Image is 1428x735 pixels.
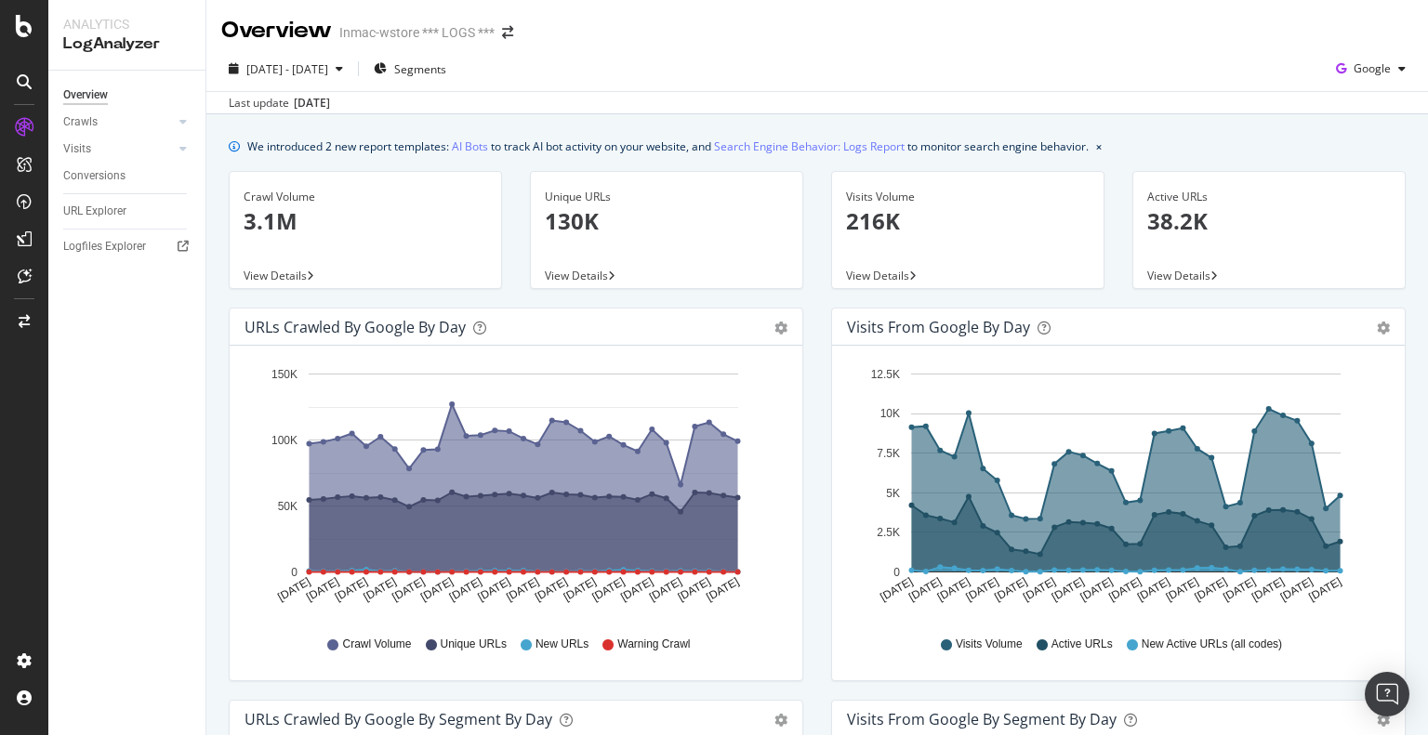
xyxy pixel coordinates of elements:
text: [DATE] [504,575,541,604]
text: 10K [880,408,900,421]
text: [DATE] [1278,575,1316,604]
span: New URLs [535,637,588,652]
div: [DATE] [294,95,330,112]
span: New Active URLs (all codes) [1142,637,1282,652]
text: 12.5K [871,368,900,381]
text: 2.5K [877,526,900,539]
div: Open Intercom Messenger [1365,672,1409,716]
p: 130K [545,205,788,237]
a: Logfiles Explorer [63,237,192,256]
text: [DATE] [647,575,684,604]
svg: A chart. [847,361,1383,619]
div: Logfiles Explorer [63,237,146,256]
div: info banner [229,137,1406,156]
div: Active URLs [1147,189,1391,205]
div: Overview [221,15,332,46]
text: [DATE] [1249,575,1287,604]
span: Crawl Volume [342,637,411,652]
div: Unique URLs [545,189,788,205]
text: [DATE] [333,575,370,604]
text: [DATE] [304,575,341,604]
p: 216K [846,205,1090,237]
text: 5K [886,487,900,500]
div: Analytics [63,15,191,33]
div: We introduced 2 new report templates: to track AI bot activity on your website, and to monitor se... [247,137,1089,156]
a: URL Explorer [63,202,192,221]
text: 100K [271,434,297,447]
text: [DATE] [1050,575,1087,604]
text: [DATE] [676,575,713,604]
span: Warning Crawl [617,637,690,652]
a: Conversions [63,166,192,186]
span: View Details [1147,268,1210,283]
text: [DATE] [275,575,312,604]
text: [DATE] [476,575,513,604]
text: [DATE] [1135,575,1172,604]
div: Visits from Google By Segment By Day [847,710,1117,728]
a: Crawls [63,112,174,132]
button: close banner [1091,133,1106,160]
div: arrow-right-arrow-left [502,26,513,39]
div: URLs Crawled by Google By Segment By Day [245,710,552,728]
button: Google [1329,54,1413,84]
a: Search Engine Behavior: Logs Report [714,137,905,156]
a: AI Bots [452,137,488,156]
div: URL Explorer [63,202,126,221]
a: Visits [63,139,174,159]
button: [DATE] - [DATE] [221,54,350,84]
div: Overview [63,85,108,105]
div: Visits [63,139,91,159]
text: [DATE] [418,575,456,604]
text: [DATE] [1306,575,1343,604]
span: Google [1354,60,1391,76]
text: [DATE] [1021,575,1058,604]
div: Visits from Google by day [847,318,1030,336]
p: 3.1M [244,205,487,237]
div: gear [1377,322,1390,335]
text: [DATE] [1078,575,1116,604]
span: Segments [394,61,446,77]
text: [DATE] [906,575,944,604]
text: 0 [291,566,297,579]
span: View Details [244,268,307,283]
text: [DATE] [992,575,1029,604]
text: [DATE] [935,575,972,604]
text: [DATE] [1106,575,1144,604]
span: View Details [545,268,608,283]
text: [DATE] [533,575,570,604]
div: Last update [229,95,330,112]
text: [DATE] [589,575,627,604]
span: Active URLs [1051,637,1113,652]
text: [DATE] [362,575,399,604]
div: gear [774,322,787,335]
text: 0 [893,566,900,579]
div: Crawl Volume [244,189,487,205]
text: 7.5K [877,447,900,460]
text: [DATE] [1192,575,1229,604]
text: 150K [271,368,297,381]
div: Conversions [63,166,126,186]
div: gear [774,714,787,727]
span: [DATE] - [DATE] [246,61,328,77]
text: [DATE] [1164,575,1201,604]
button: Segments [366,54,454,84]
a: Overview [63,85,192,105]
text: [DATE] [562,575,599,604]
div: Crawls [63,112,98,132]
text: [DATE] [704,575,741,604]
text: [DATE] [390,575,427,604]
div: LogAnalyzer [63,33,191,55]
p: 38.2K [1147,205,1391,237]
div: URLs Crawled by Google by day [245,318,466,336]
span: Unique URLs [441,637,507,652]
svg: A chart. [245,361,781,619]
text: [DATE] [1221,575,1258,604]
text: 50K [278,500,297,513]
text: [DATE] [964,575,1001,604]
text: [DATE] [447,575,484,604]
div: gear [1377,714,1390,727]
span: View Details [846,268,909,283]
div: Visits Volume [846,189,1090,205]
